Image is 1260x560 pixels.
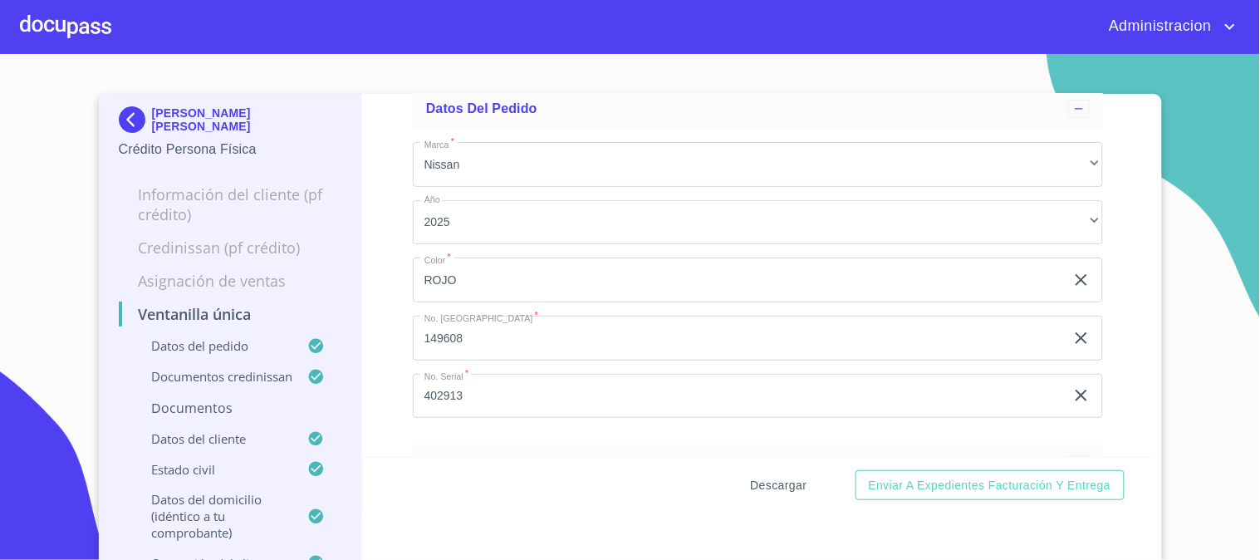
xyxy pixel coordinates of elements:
span: Descargar [751,475,807,496]
p: [PERSON_NAME] [PERSON_NAME] [152,106,342,133]
p: Documentos CrediNissan [119,368,308,385]
button: clear input [1071,270,1091,290]
p: Datos del pedido [119,337,308,354]
div: Datos del pedido [413,89,1103,129]
p: Crédito Persona Física [119,140,342,160]
span: Datos del pedido [426,101,537,115]
button: Enviar a Expedientes Facturación y Entrega [856,470,1125,501]
p: Estado civil [119,461,308,478]
span: Enviar a Expedientes Facturación y Entrega [869,475,1111,496]
p: Datos del domicilio (idéntico a tu comprobante) [119,491,308,541]
button: account of current user [1096,13,1240,40]
p: Información del cliente (PF crédito) [119,184,342,224]
span: Administracion [1096,13,1220,40]
p: Credinissan (PF crédito) [119,238,342,258]
p: Asignación de Ventas [119,271,342,291]
img: Docupass spot blue [119,106,152,133]
button: Descargar [744,470,814,501]
div: [PERSON_NAME] [PERSON_NAME] [119,106,342,140]
button: clear input [1071,328,1091,348]
p: Ventanilla única [119,304,342,324]
p: Documentos [119,399,342,417]
p: Datos del cliente [119,430,308,447]
div: Nissan [413,142,1103,187]
button: clear input [1071,386,1091,405]
div: 2025 [413,200,1103,245]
